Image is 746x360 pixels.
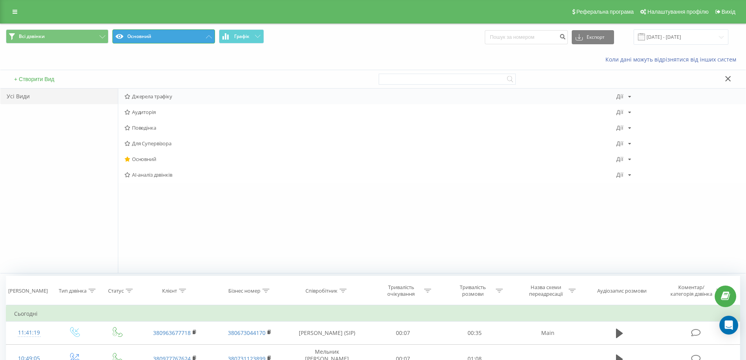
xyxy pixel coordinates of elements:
[616,125,623,130] div: Дії
[525,284,567,297] div: Назва схеми переадресації
[305,288,338,294] div: Співробітник
[287,322,367,344] td: [PERSON_NAME] (SIP)
[19,33,45,40] span: Всі дзвінки
[719,316,738,335] div: Open Intercom Messenger
[616,141,623,146] div: Дії
[6,306,740,322] td: Сьогодні
[510,322,585,344] td: Main
[380,284,422,297] div: Тривалість очікування
[12,76,57,83] button: + Створити Вид
[597,288,647,294] div: Аудіозапис розмови
[153,329,191,336] a: 380963677718
[668,284,714,297] div: Коментар/категорія дзвінка
[219,29,264,43] button: Графік
[576,9,634,15] span: Реферальна програма
[125,156,616,162] span: Основний
[228,288,260,294] div: Бізнес номер
[367,322,439,344] td: 00:07
[125,125,616,130] span: Поведінка
[162,288,177,294] div: Клієнт
[616,109,623,115] div: Дії
[439,322,511,344] td: 00:35
[228,329,266,336] a: 380673044170
[125,94,616,99] span: Джерела трафіку
[59,288,87,294] div: Тип дзвінка
[125,172,616,177] span: AI-аналіз дзвінків
[605,56,740,63] a: Коли дані можуть відрізнятися вiд інших систем
[112,29,215,43] button: Основний
[14,325,44,340] div: 11:41:19
[108,288,124,294] div: Статус
[8,288,48,294] div: [PERSON_NAME]
[234,34,249,39] span: Графік
[125,109,616,115] span: Аудиторія
[723,75,734,83] button: Закрити
[616,94,623,99] div: Дії
[485,30,568,44] input: Пошук за номером
[6,29,108,43] button: Всі дзвінки
[452,284,494,297] div: Тривалість розмови
[572,30,614,44] button: Експорт
[647,9,708,15] span: Налаштування профілю
[616,156,623,162] div: Дії
[616,172,623,177] div: Дії
[0,89,118,104] div: Усі Види
[722,9,735,15] span: Вихід
[125,141,616,146] span: Для Супервізора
